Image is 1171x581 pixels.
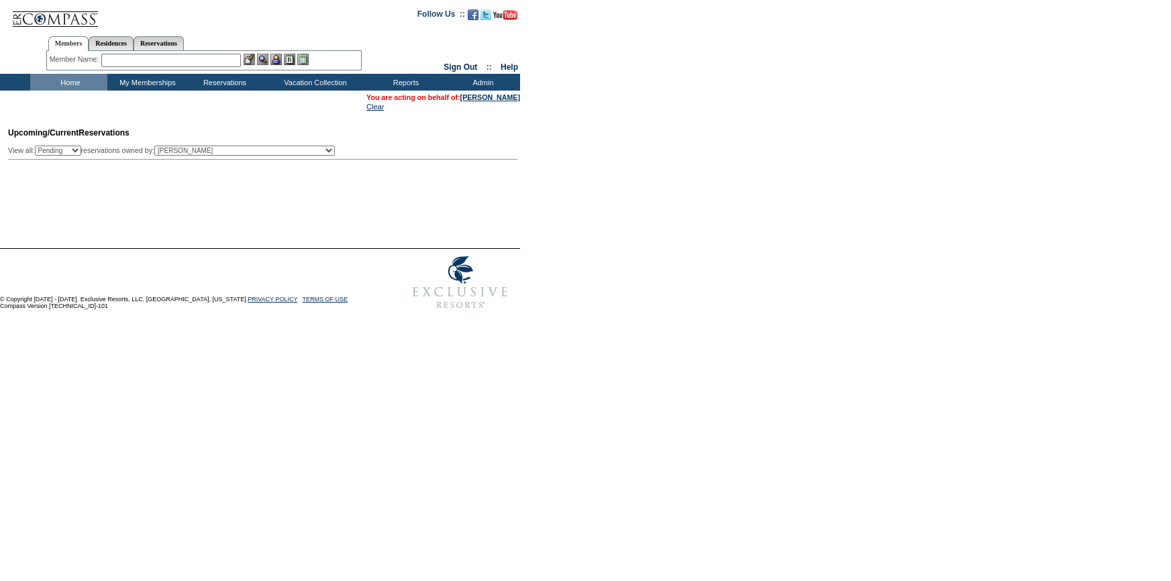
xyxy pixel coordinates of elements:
img: Impersonate [270,54,282,65]
img: Exclusive Resorts [400,249,520,316]
img: Become our fan on Facebook [468,9,478,20]
span: :: [487,62,492,72]
a: Subscribe to our YouTube Channel [493,13,517,21]
span: Reservations [8,128,130,138]
a: Clear [366,103,384,111]
td: Home [30,74,107,91]
a: [PERSON_NAME] [460,93,520,101]
a: PRIVACY POLICY [248,296,297,303]
a: Help [501,62,518,72]
td: Reservations [185,74,262,91]
span: You are acting on behalf of: [366,93,520,101]
td: Admin [443,74,520,91]
img: Follow us on Twitter [480,9,491,20]
div: Member Name: [50,54,101,65]
td: My Memberships [107,74,185,91]
a: Follow us on Twitter [480,13,491,21]
a: Members [48,36,89,51]
img: b_edit.gif [244,54,255,65]
img: View [257,54,268,65]
a: TERMS OF USE [303,296,348,303]
img: b_calculator.gif [297,54,309,65]
a: Sign Out [444,62,477,72]
a: Residences [89,36,134,50]
a: Become our fan on Facebook [468,13,478,21]
img: Subscribe to our YouTube Channel [493,10,517,20]
div: View all: reservations owned by: [8,146,341,156]
img: Reservations [284,54,295,65]
td: Vacation Collection [262,74,366,91]
td: Reports [366,74,443,91]
td: Follow Us :: [417,8,465,24]
span: Upcoming/Current [8,128,79,138]
a: Reservations [134,36,184,50]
